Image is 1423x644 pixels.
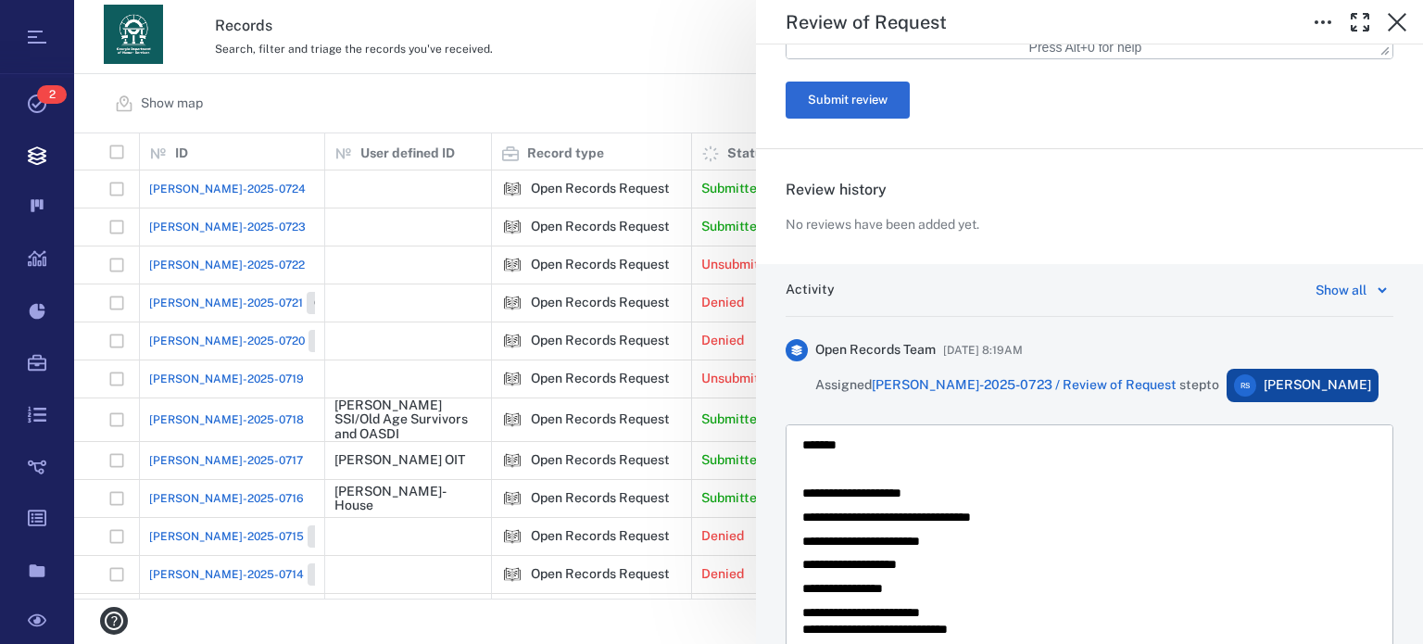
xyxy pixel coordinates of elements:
[786,179,1393,201] h6: Review history
[1341,4,1379,41] button: Toggle Fullscreen
[1264,376,1371,395] span: [PERSON_NAME]
[1316,279,1366,301] div: Show all
[815,341,936,360] span: Open Records Team
[786,11,947,34] h5: Review of Request
[872,377,1177,392] a: [PERSON_NAME]-2025-0723 / Review of Request
[815,376,1219,395] span: Assigned step to
[37,85,67,104] span: 2
[1304,4,1341,41] button: Toggle to Edit Boxes
[1379,4,1416,41] button: Close
[42,13,80,30] span: Help
[1234,374,1256,397] div: R S
[786,216,979,234] p: No reviews have been added yet.
[1380,39,1390,56] div: Press the Up and Down arrow keys to resize the editor.
[786,82,910,119] button: Submit review
[943,339,1023,361] span: [DATE] 8:19AM
[786,281,835,299] h6: Activity
[989,40,1183,55] div: Press Alt+0 for help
